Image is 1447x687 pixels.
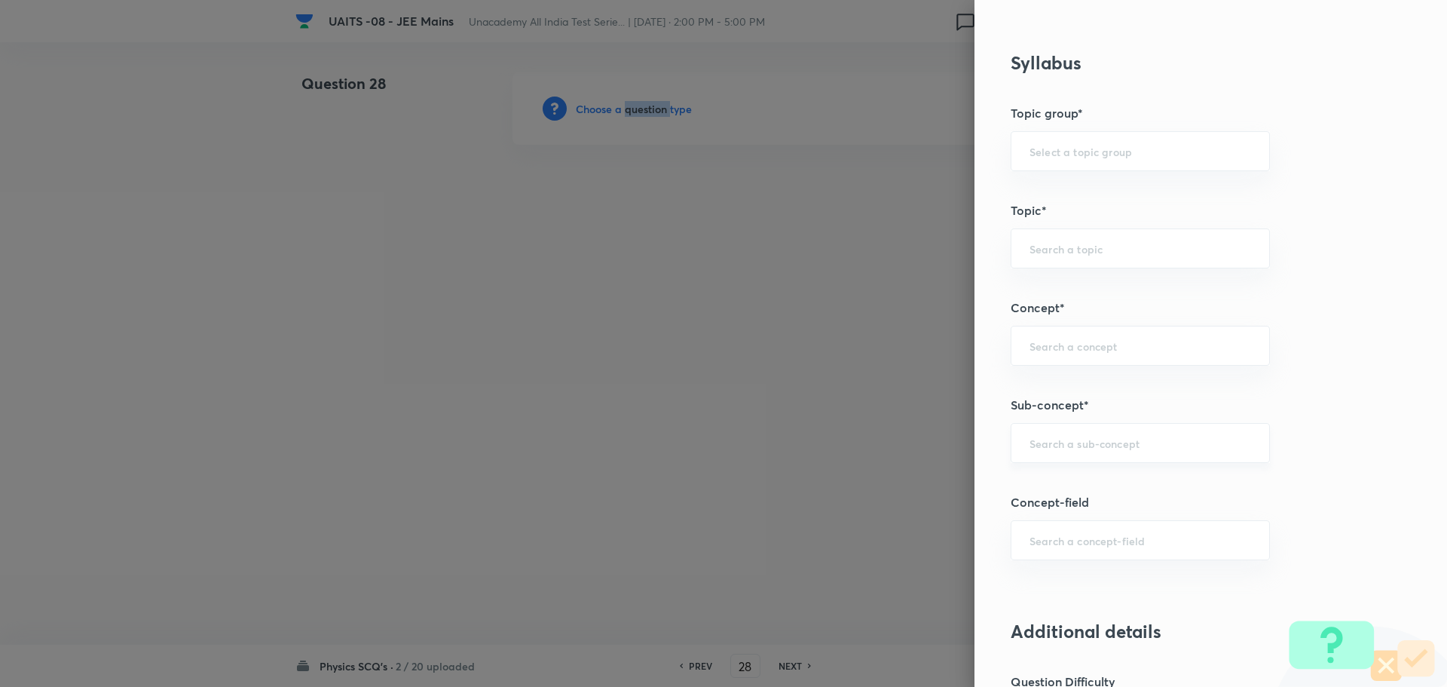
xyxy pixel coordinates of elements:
h5: Topic group* [1011,104,1360,122]
h5: Concept* [1011,299,1360,317]
h5: Concept-field [1011,493,1360,511]
h5: Topic* [1011,201,1360,219]
button: Open [1261,345,1264,348]
button: Open [1261,442,1264,445]
h3: Additional details [1011,621,1360,643]
input: Search a concept [1029,339,1251,353]
input: Search a topic [1029,241,1251,256]
button: Open [1261,539,1264,542]
h3: Syllabus [1011,52,1360,74]
input: Search a concept-field [1029,533,1251,547]
h5: Sub-concept* [1011,396,1360,414]
input: Select a topic group [1029,144,1251,158]
button: Open [1261,247,1264,250]
input: Search a sub-concept [1029,436,1251,450]
button: Open [1261,150,1264,153]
